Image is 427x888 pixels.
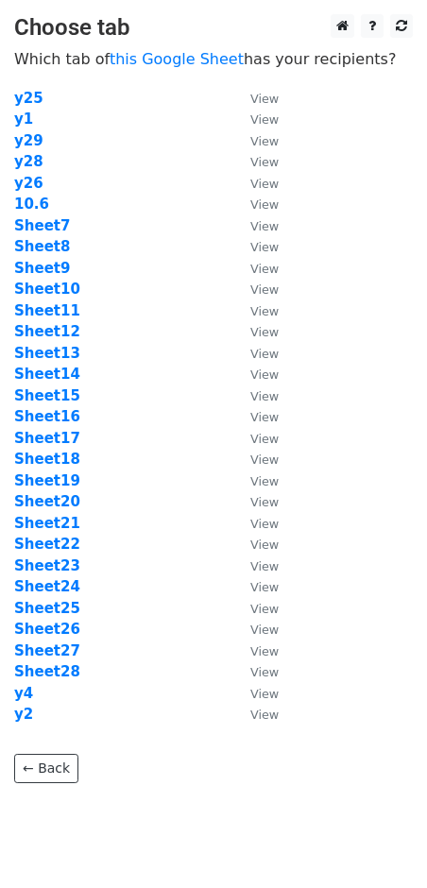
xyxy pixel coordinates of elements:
[14,153,43,170] strong: y28
[231,642,279,659] a: View
[231,111,279,128] a: View
[14,430,80,447] a: Sheet17
[231,153,279,170] a: View
[14,600,80,617] a: Sheet25
[14,132,43,149] a: y29
[250,389,279,403] small: View
[14,451,80,468] a: Sheet18
[231,196,279,213] a: View
[14,536,80,553] strong: Sheet22
[250,623,279,637] small: View
[231,132,279,149] a: View
[14,281,80,298] strong: Sheet10
[250,112,279,127] small: View
[250,453,279,467] small: View
[231,217,279,234] a: View
[110,50,244,68] a: this Google Sheet
[250,580,279,594] small: View
[231,706,279,723] a: View
[231,663,279,680] a: View
[14,621,80,638] a: Sheet26
[231,515,279,532] a: View
[250,92,279,106] small: View
[231,557,279,574] a: View
[231,685,279,702] a: View
[14,578,80,595] a: Sheet24
[14,515,80,532] a: Sheet21
[14,238,70,255] a: Sheet8
[250,495,279,509] small: View
[250,304,279,318] small: View
[14,408,80,425] a: Sheet16
[231,302,279,319] a: View
[14,366,80,383] a: Sheet14
[250,687,279,701] small: View
[231,281,279,298] a: View
[231,238,279,255] a: View
[14,642,80,659] a: Sheet27
[231,600,279,617] a: View
[231,621,279,638] a: View
[14,217,70,234] a: Sheet7
[250,177,279,191] small: View
[14,196,49,213] a: 10.6
[14,493,80,510] a: Sheet20
[250,240,279,254] small: View
[250,410,279,424] small: View
[231,578,279,595] a: View
[250,538,279,552] small: View
[250,474,279,488] small: View
[14,302,80,319] a: Sheet11
[231,175,279,192] a: View
[250,347,279,361] small: View
[231,451,279,468] a: View
[231,536,279,553] a: View
[231,345,279,362] a: View
[250,602,279,616] small: View
[250,325,279,339] small: View
[250,262,279,276] small: View
[231,408,279,425] a: View
[14,175,43,192] a: y26
[14,387,80,404] a: Sheet15
[14,14,413,42] h3: Choose tab
[231,472,279,489] a: View
[250,644,279,658] small: View
[250,282,279,297] small: View
[250,367,279,382] small: View
[250,432,279,446] small: View
[14,557,80,574] a: Sheet23
[14,260,70,277] a: Sheet9
[14,472,80,489] a: Sheet19
[14,323,80,340] strong: Sheet12
[14,754,78,783] a: ← Back
[250,219,279,233] small: View
[14,685,33,702] a: y4
[14,90,43,107] a: y25
[250,134,279,148] small: View
[14,706,33,723] a: y2
[231,430,279,447] a: View
[14,111,33,128] strong: y1
[250,559,279,573] small: View
[14,345,80,362] a: Sheet13
[231,90,279,107] a: View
